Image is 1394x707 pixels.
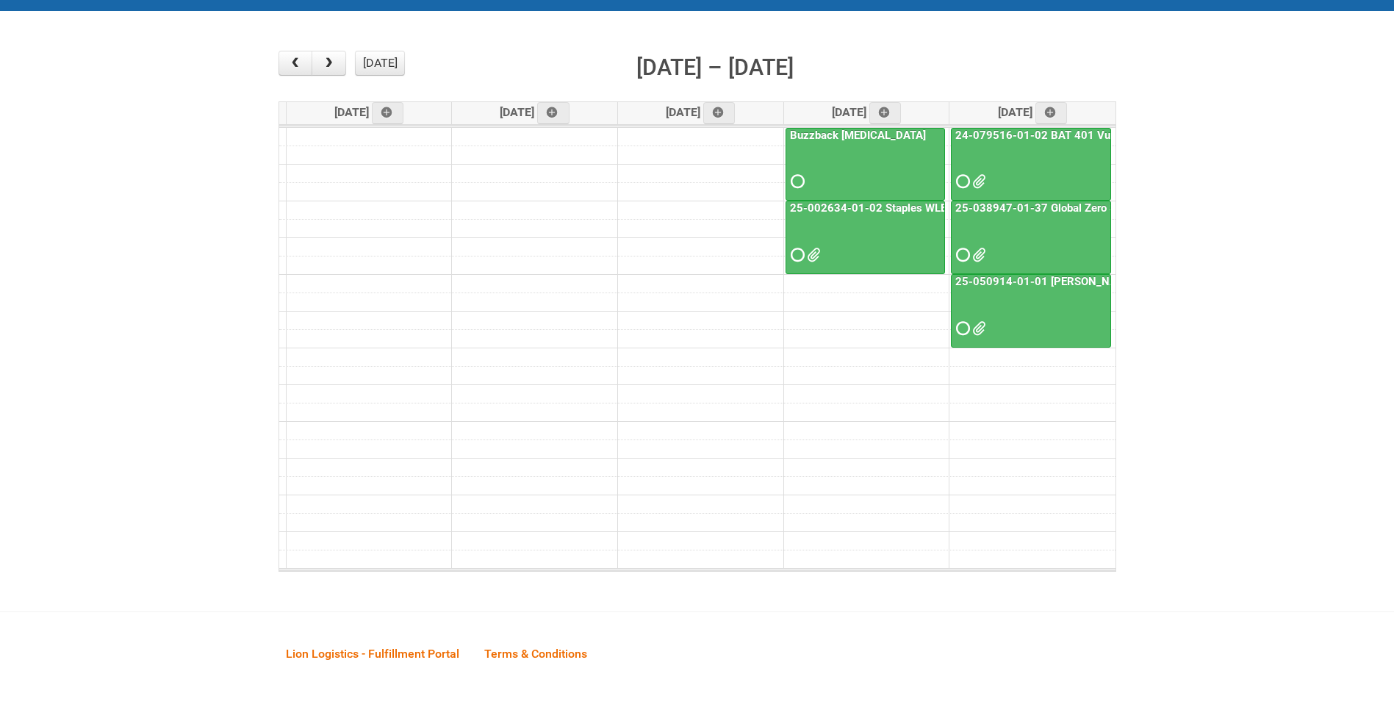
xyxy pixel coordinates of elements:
span: GROUP 4000.jpg GROUP 2000.jpg GROUP 3000.jpg GROUP 1000.jpg 25050914 Baxter Code G Leg 4 Labels -... [972,323,982,334]
span: Requested [956,176,966,187]
span: group 1000 (2).jpg 24-079516-01 BAT 401 Vuse Box RCT - Address File.xlsx 24-079516-01-02 MOR.xlsm... [972,176,982,187]
a: Lion Logistics - Fulfillment Portal [275,631,470,676]
a: 25-038947-01-37 Global Zero Sugar Tea Test [952,201,1186,215]
a: Add an event [372,102,404,124]
span: Requested [791,176,801,187]
a: Add an event [537,102,570,124]
span: 25-038947-01 Global Zero Suger Tea Test - LEFTOVERS.xlsx GROUP 1001 (2)1.jpg GROUP 1002 (2).jpg 2... [972,250,982,260]
span: Requested [791,250,801,260]
span: Lion Logistics - Fulfillment Portal [286,647,459,661]
span: [DATE] [832,105,902,119]
button: [DATE] [355,51,405,76]
a: Add an event [703,102,736,124]
span: [DATE] [334,105,404,119]
a: 25-002634-01-02 Staples WLE 2025 Community - 8th Mailing [787,201,1104,215]
span: [DATE] [666,105,736,119]
h2: [DATE] – [DATE] [636,51,794,85]
a: 24-079516-01-02 BAT 401 Vuse Box RCT [952,129,1171,142]
a: 24-079516-01-02 BAT 401 Vuse Box RCT [951,128,1111,201]
span: [DATE] [998,105,1068,119]
a: Add an event [1035,102,1068,124]
span: Terms & Conditions [484,647,587,661]
a: Buzzback [MEDICAL_DATA] [787,129,929,142]
a: 25-050914-01-01 [PERSON_NAME] C&U [952,275,1163,288]
span: Requested [956,323,966,334]
span: [DATE] [500,105,570,119]
a: Terms & Conditions [473,631,598,676]
a: Add an event [869,102,902,124]
a: 25-050914-01-01 [PERSON_NAME] C&U [951,274,1111,348]
a: Buzzback [MEDICAL_DATA] [786,128,945,201]
a: 25-038947-01-37 Global Zero Sugar Tea Test [951,201,1111,274]
span: Requested [956,250,966,260]
a: 25-002634-01-02 Staples WLE 2025 Community - 8th Mailing [786,201,945,274]
span: GROUP 1001.jpg MOR 25-002634-01-02 - 8th Mailing.xlsm Staples Mailing - September Addresses Lion.... [807,250,817,260]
